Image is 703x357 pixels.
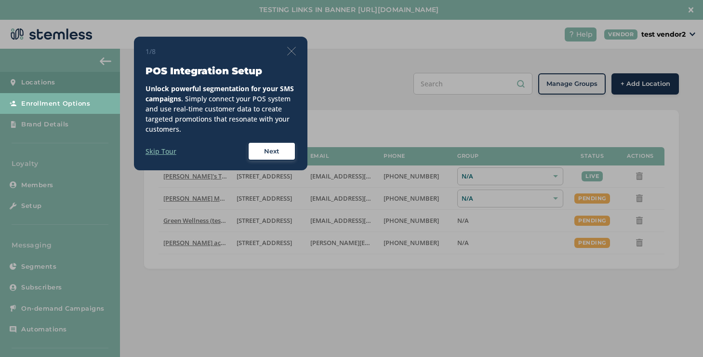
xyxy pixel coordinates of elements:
[21,99,90,109] span: Enrollment Options
[248,142,296,161] button: Next
[287,47,296,55] img: icon-close-thin-accent-606ae9a3.svg
[146,146,176,156] label: Skip Tour
[146,84,294,103] strong: Unlock powerful segmentation for your SMS campaigns
[146,46,156,56] span: 1/8
[146,64,296,78] h3: POS Integration Setup
[655,311,703,357] iframe: Chat Widget
[146,83,296,134] div: . Simply connect your POS system and use real-time customer data to create targeted promotions th...
[264,147,279,156] span: Next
